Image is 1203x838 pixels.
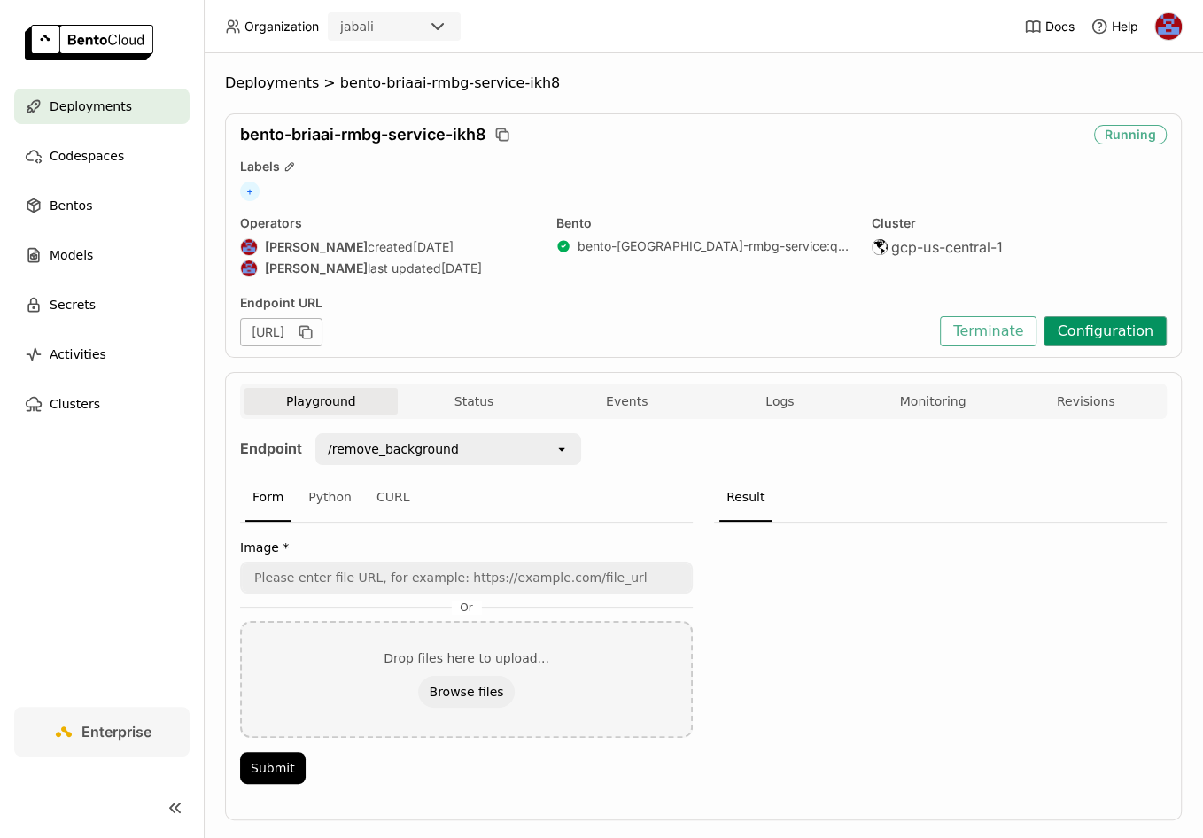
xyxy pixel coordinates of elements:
[240,182,260,201] span: +
[340,18,374,35] div: jabali
[14,188,190,223] a: Bentos
[319,74,340,92] span: >
[418,676,514,708] button: Browse files
[1155,13,1182,40] img: Jhonatan Oliveira
[376,19,377,36] input: Selected jabali.
[50,294,96,315] span: Secrets
[556,215,851,231] div: Bento
[50,195,92,216] span: Bentos
[50,244,93,266] span: Models
[1044,316,1167,346] button: Configuration
[578,238,851,254] a: bento-[GEOGRAPHIC_DATA]-rmbg-service:qs5qob4vu62xgqqb
[1090,18,1138,35] div: Help
[1094,125,1167,144] div: Running
[1009,388,1162,415] button: Revisions
[240,238,535,256] div: created
[245,474,291,522] div: Form
[872,215,1167,231] div: Cluster
[461,440,462,458] input: Selected /remove_background.
[244,388,398,415] button: Playground
[369,474,417,522] div: CURL
[50,393,100,415] span: Clusters
[241,239,257,255] img: Jhonatan Oliveira
[451,601,481,615] span: Or
[340,74,560,92] span: bento-briaai-rmbg-service-ikh8
[1045,19,1075,35] span: Docs
[241,260,257,276] img: Jhonatan Oliveira
[244,19,319,35] span: Organization
[14,337,190,372] a: Activities
[301,474,359,522] div: Python
[240,295,931,311] div: Endpoint URL
[240,540,693,555] label: Image *
[50,344,106,365] span: Activities
[14,89,190,124] a: Deployments
[413,239,454,255] span: [DATE]
[225,74,319,92] span: Deployments
[225,74,1182,92] nav: Breadcrumbs navigation
[265,260,368,276] strong: [PERSON_NAME]
[550,388,703,415] button: Events
[14,138,190,174] a: Codespaces
[891,238,1002,256] span: gcp-us-central-1
[240,318,322,346] div: [URL]
[555,442,569,456] svg: open
[765,393,794,409] span: Logs
[240,752,306,784] button: Submit
[240,215,535,231] div: Operators
[50,96,132,117] span: Deployments
[240,125,486,144] span: bento-briaai-rmbg-service-ikh8
[240,159,1167,175] div: Labels
[719,474,772,522] div: Result
[14,237,190,273] a: Models
[857,388,1010,415] button: Monitoring
[81,723,151,741] span: Enterprise
[14,707,190,757] a: Enterprise
[1112,19,1138,35] span: Help
[240,260,535,277] div: last updated
[25,25,153,60] img: logo
[242,563,691,592] input: Please enter file URL, for example: https://example.com/file_url
[940,316,1036,346] button: Terminate
[1024,18,1075,35] a: Docs
[14,386,190,422] a: Clusters
[265,239,368,255] strong: [PERSON_NAME]
[384,651,549,665] div: Drop files here to upload...
[441,260,482,276] span: [DATE]
[398,388,551,415] button: Status
[14,287,190,322] a: Secrets
[328,440,459,458] div: /remove_background
[50,145,124,167] span: Codespaces
[240,439,302,457] strong: Endpoint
